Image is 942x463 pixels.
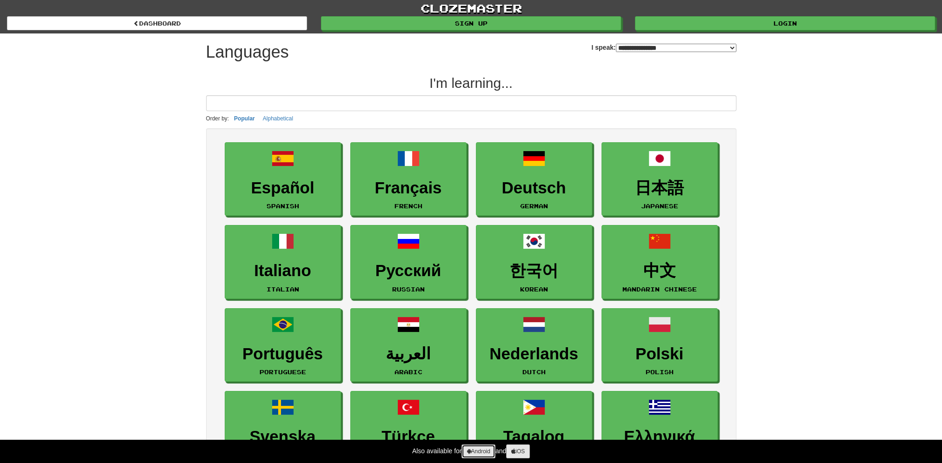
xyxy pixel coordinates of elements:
[481,179,587,197] h3: Deutsch
[225,225,341,299] a: ItalianoItalian
[476,225,592,299] a: 한국어Korean
[260,369,306,375] small: Portuguese
[476,142,592,216] a: DeutschGerman
[350,225,467,299] a: РусскийRussian
[506,444,530,458] a: iOS
[7,16,307,30] a: dashboard
[601,225,718,299] a: 中文Mandarin Chinese
[260,113,296,124] button: Alphabetical
[601,308,718,382] a: PolskiPolish
[392,286,425,292] small: Russian
[481,345,587,363] h3: Nederlands
[461,444,495,458] a: Android
[355,428,461,446] h3: Türkçe
[267,203,299,209] small: Spanish
[607,262,713,280] h3: 中文
[206,43,289,61] h1: Languages
[520,203,548,209] small: German
[601,142,718,216] a: 日本語Japanese
[394,203,422,209] small: French
[230,428,336,446] h3: Svenska
[350,142,467,216] a: FrançaisFrench
[591,43,736,52] label: I speak:
[267,286,299,292] small: Italian
[394,369,422,375] small: Arabic
[206,75,736,91] h2: I'm learning...
[607,428,713,446] h3: Ελληνικά
[616,44,736,52] select: I speak:
[607,345,713,363] h3: Polski
[355,179,461,197] h3: Français
[231,113,258,124] button: Popular
[635,16,935,30] a: Login
[230,179,336,197] h3: Español
[350,308,467,382] a: العربيةArabic
[522,369,546,375] small: Dutch
[206,115,229,122] small: Order by:
[641,203,678,209] small: Japanese
[520,286,548,292] small: Korean
[607,179,713,197] h3: 日本語
[355,262,461,280] h3: Русский
[476,308,592,382] a: NederlandsDutch
[646,369,674,375] small: Polish
[481,428,587,446] h3: Tagalog
[481,262,587,280] h3: 한국어
[230,345,336,363] h3: Português
[225,308,341,382] a: PortuguêsPortuguese
[225,142,341,216] a: EspañolSpanish
[230,262,336,280] h3: Italiano
[355,345,461,363] h3: العربية
[321,16,621,30] a: Sign up
[622,286,697,292] small: Mandarin Chinese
